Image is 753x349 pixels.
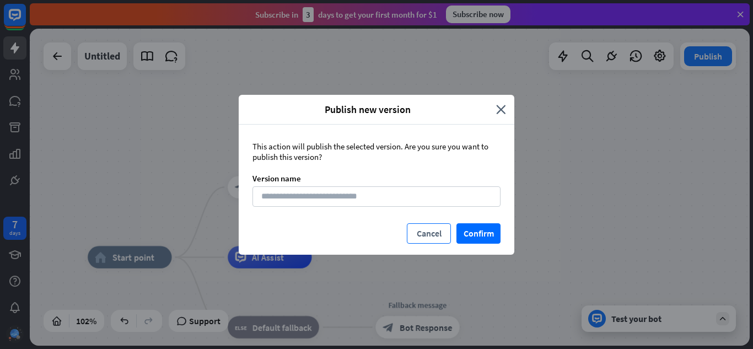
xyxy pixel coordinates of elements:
i: close [496,103,506,116]
span: Publish new version [247,103,488,116]
button: Confirm [456,223,501,244]
button: Open LiveChat chat widget [9,4,42,37]
div: Version name [252,173,501,184]
div: This action will publish the selected version. Are you sure you want to publish this version? [252,141,501,162]
button: Cancel [407,223,451,244]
